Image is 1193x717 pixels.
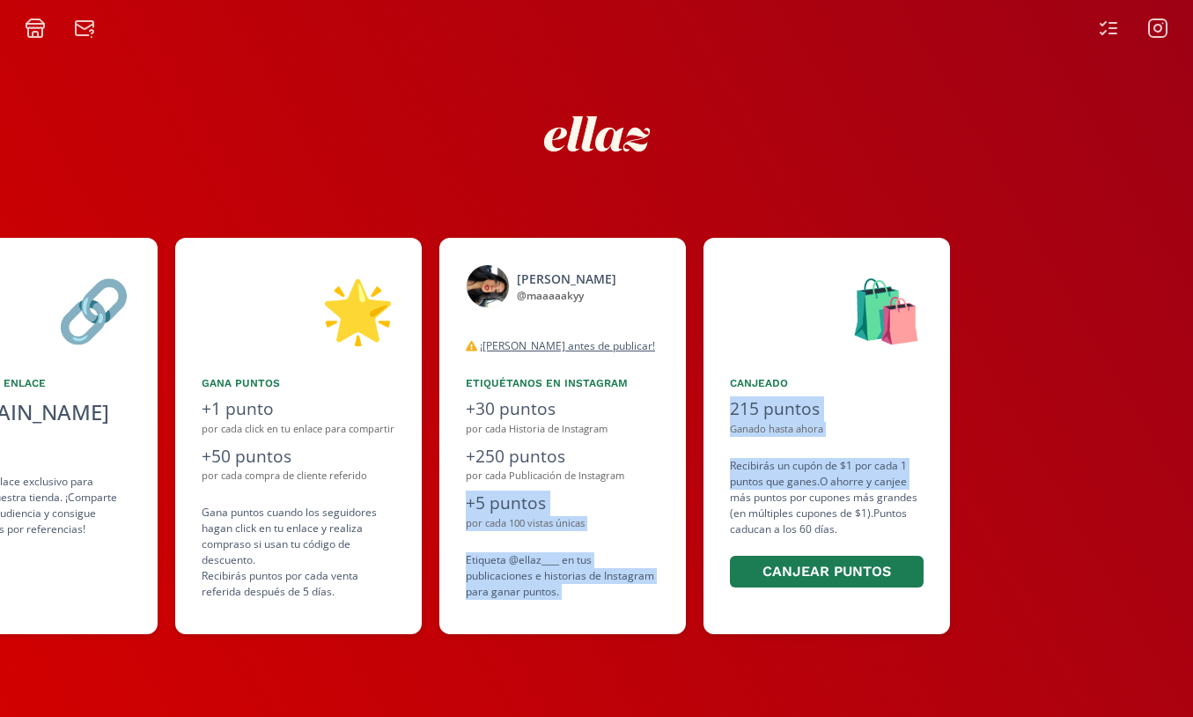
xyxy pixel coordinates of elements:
[466,516,659,531] div: por cada 100 vistas únicas
[730,375,924,391] div: Canjeado
[466,422,659,437] div: por cada Historia de Instagram
[202,422,395,437] div: por cada click en tu enlace para compartir
[466,469,659,484] div: por cada Publicación de Instagram
[517,270,616,288] div: [PERSON_NAME]
[202,375,395,391] div: Gana puntos
[730,396,924,422] div: 215 puntos
[730,422,924,437] div: Ganado hasta ahora
[202,264,395,354] div: 🌟
[730,264,924,354] div: 🛍️
[202,396,395,422] div: +1 punto
[466,552,659,600] div: Etiqueta @ellaz____ en tus publicaciones e historias de Instagram para ganar puntos.
[466,375,659,391] div: Etiquétanos en Instagram
[531,68,663,200] img: xfveBycWTD8n
[480,338,655,353] u: ¡[PERSON_NAME] antes de publicar!
[202,505,395,600] div: Gana puntos cuando los seguidores hagan click en tu enlace y realiza compras o si usan tu código ...
[466,444,659,469] div: +250 puntos
[202,444,395,469] div: +50 puntos
[202,469,395,484] div: por cada compra de cliente referido
[730,556,924,588] button: Canjear puntos
[466,264,510,308] img: 440891558_371020095281724_5057626735639869312_n.jpg
[730,458,924,591] div: Recibirás un cupón de $1 por cada 1 puntos que ganes. O ahorre y canjee más puntos por cupones má...
[517,288,616,304] div: @ maaaaakyy
[466,396,659,422] div: +30 puntos
[466,491,659,516] div: +5 puntos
